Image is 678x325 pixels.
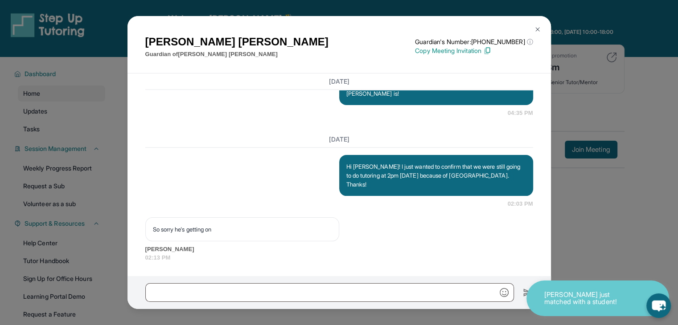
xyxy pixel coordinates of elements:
button: chat-button [646,293,671,318]
img: Copy Icon [483,47,491,55]
img: Emoji [500,288,509,297]
h3: [DATE] [145,77,533,86]
p: So sorry he's getting on [153,225,332,234]
h3: [DATE] [145,135,533,144]
span: 04:35 PM [508,109,533,118]
p: Guardian of [PERSON_NAME] [PERSON_NAME] [145,50,329,59]
p: Guardian's Number: [PHONE_NUMBER] [415,37,533,46]
p: [PERSON_NAME] just matched with a student! [544,291,633,306]
img: Send icon [523,287,533,298]
span: 02:13 PM [145,253,533,262]
p: Copy Meeting Invitation [415,46,533,55]
span: 02:03 PM [508,199,533,208]
span: [PERSON_NAME] [145,245,533,254]
img: Close Icon [534,26,541,33]
span: ⓘ [526,37,533,46]
h1: [PERSON_NAME] [PERSON_NAME] [145,34,329,50]
p: Hi [PERSON_NAME]! I just wanted to confirm that we were still going to do tutoring at 2pm [DATE] ... [346,162,526,189]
